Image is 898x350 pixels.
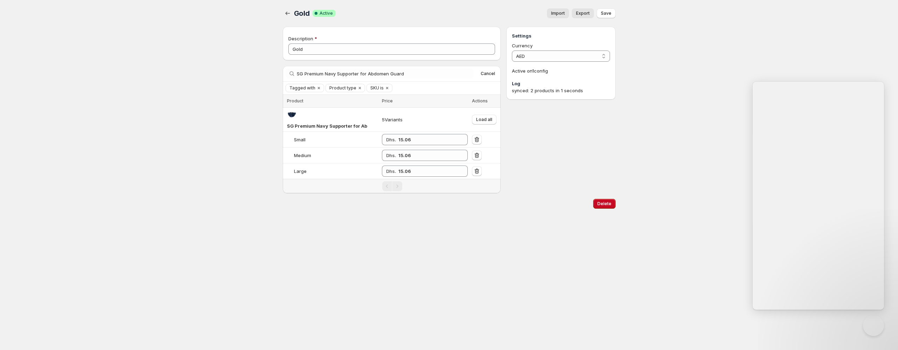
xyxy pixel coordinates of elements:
button: Tagged with [286,84,315,92]
button: Load all [472,115,496,124]
span: Export [576,11,590,16]
button: Import [547,8,569,18]
h3: Settings [512,32,610,39]
span: Import [551,11,565,16]
span: Product [287,98,303,103]
button: Cancel [478,69,498,78]
span: Large [294,168,307,174]
div: Medium [294,152,311,159]
span: Product type [329,85,356,91]
div: Small [294,136,306,143]
div: SG Premium Navy Supporter for Abdomen Guard [287,122,368,129]
span: Load all [476,117,492,122]
span: Currency [512,43,533,48]
iframe: Help Scout Beacon - Close [863,315,884,336]
p: Active on 1 config [512,67,610,74]
span: Medium [294,153,311,158]
td: 5 Variants [380,108,470,132]
button: Product type [326,84,356,92]
span: Delete [597,201,611,207]
div: Large [294,168,307,175]
input: 30.00 [398,134,457,145]
input: Search by title [297,69,474,79]
span: Active [320,11,333,16]
strong: Dhs. [386,137,396,142]
div: synced: 2 products in 1 seconds [512,87,610,94]
button: Save [597,8,616,18]
button: Clear [384,84,391,92]
span: Small [294,137,306,142]
span: Tagged with [289,85,315,91]
strong: Dhs. [386,153,396,158]
span: Description [288,36,313,41]
span: Save [601,11,611,16]
span: Price [382,98,393,103]
iframe: Help Scout Beacon - Live Chat, Contact Form, and Knowledge Base [753,82,884,310]
span: Gold [294,9,310,18]
a: Export [572,8,594,18]
nav: Pagination [283,179,501,193]
span: Actions [472,98,488,103]
button: SKU is [367,84,384,92]
input: 30.00 [398,166,457,177]
span: SKU is [370,85,384,91]
button: Clear [315,84,322,92]
input: Private internal description [288,43,495,55]
strong: Dhs. [386,168,396,174]
h3: Log [512,80,610,87]
span: Cancel [481,71,495,76]
input: 30.00 [398,150,457,161]
button: Clear [356,84,363,92]
button: Delete [593,199,616,209]
span: SG Premium Navy Supporter for Abdomen Guard [287,123,398,129]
